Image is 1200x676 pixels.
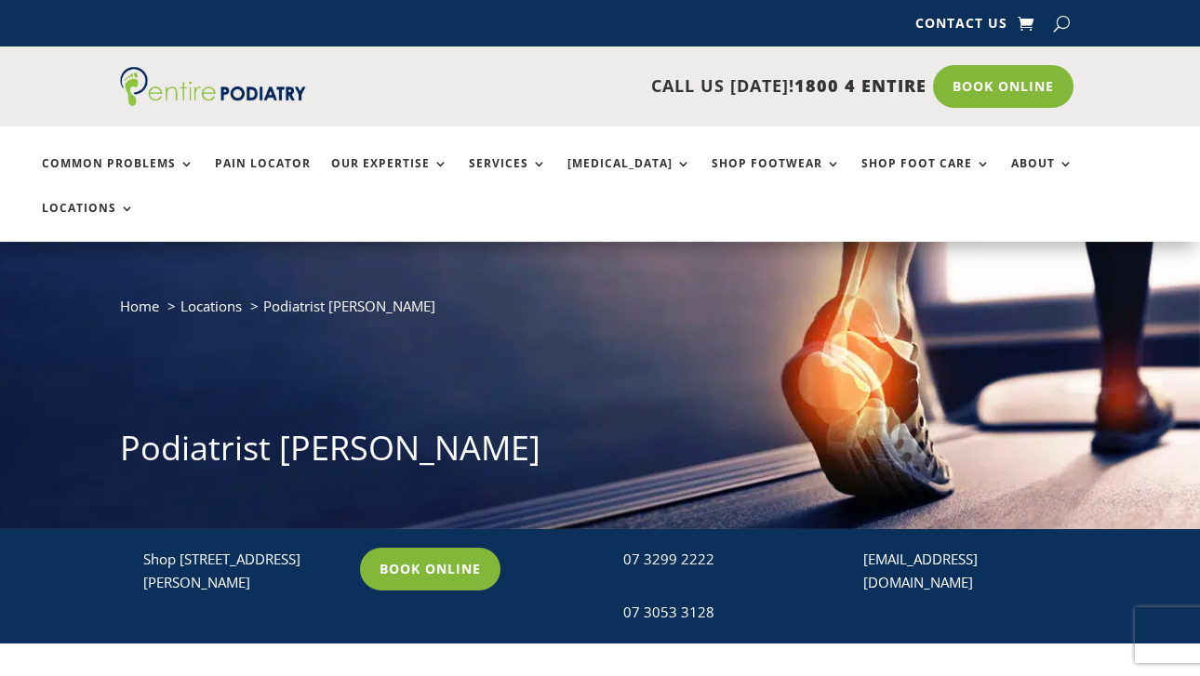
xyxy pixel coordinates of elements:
[143,548,346,595] p: Shop [STREET_ADDRESS][PERSON_NAME]
[861,157,991,197] a: Shop Foot Care
[567,157,691,197] a: [MEDICAL_DATA]
[623,548,826,572] div: 07 3299 2222
[215,157,311,197] a: Pain Locator
[623,601,826,625] div: 07 3053 3128
[360,548,500,590] a: Book Online
[712,157,841,197] a: Shop Footwear
[120,425,1080,481] h1: Podiatrist [PERSON_NAME]
[120,297,159,315] a: Home
[1011,157,1073,197] a: About
[120,294,1080,332] nav: breadcrumb
[863,550,978,592] a: [EMAIL_ADDRESS][DOMAIN_NAME]
[120,91,306,110] a: Entire Podiatry
[933,65,1073,108] a: Book Online
[469,157,547,197] a: Services
[180,297,242,315] a: Locations
[120,67,306,106] img: logo (1)
[915,17,1007,37] a: Contact Us
[331,157,448,197] a: Our Expertise
[794,74,927,97] span: 1800 4 ENTIRE
[263,297,435,315] span: Podiatrist [PERSON_NAME]
[42,202,135,242] a: Locations
[336,74,927,99] p: CALL US [DATE]!
[42,157,194,197] a: Common Problems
